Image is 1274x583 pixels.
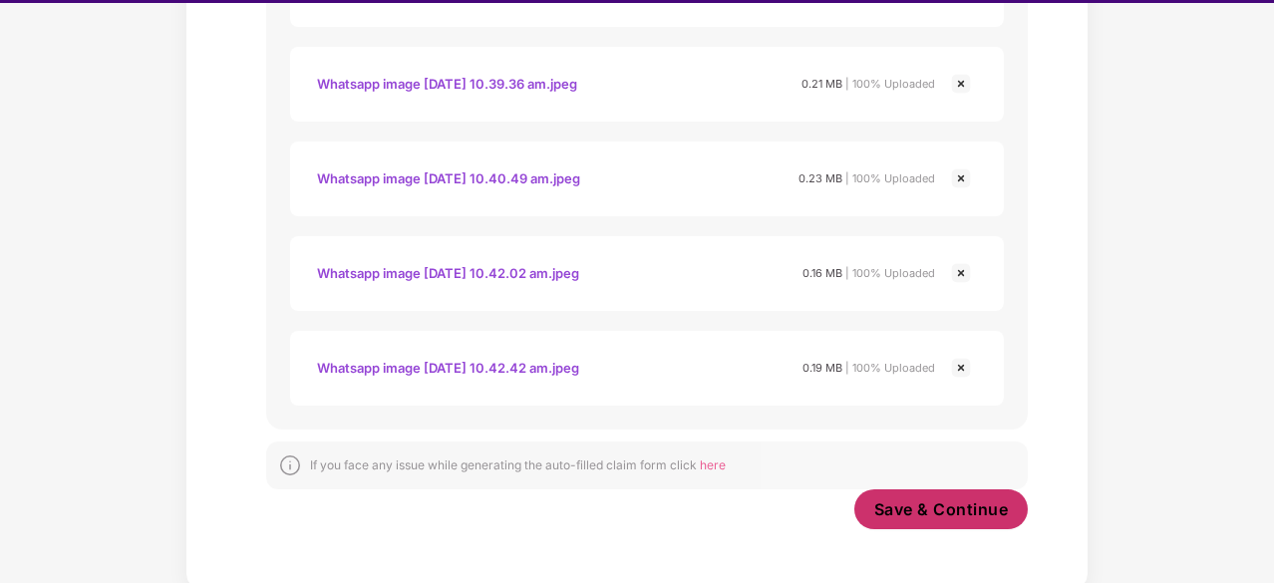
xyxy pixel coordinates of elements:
img: svg+xml;base64,PHN2ZyBpZD0iQ3Jvc3MtMjR4MjQiIHhtbG5zPSJodHRwOi8vd3d3LnczLm9yZy8yMDAwL3N2ZyIgd2lkdG... [949,72,973,96]
button: Save & Continue [854,489,1029,529]
span: 0.21 MB [801,77,842,91]
div: If you face any issue while generating the auto-filled claim form click [310,457,726,473]
div: Whatsapp image [DATE] 10.42.02 am.jpeg [317,256,579,290]
span: 0.16 MB [802,266,842,280]
span: | 100% Uploaded [845,171,935,185]
span: Save & Continue [874,498,1009,520]
span: | 100% Uploaded [845,77,935,91]
img: svg+xml;base64,PHN2ZyBpZD0iSW5mb18tXzMyeDMyIiBkYXRhLW5hbWU9IkluZm8gLSAzMngzMiIgeG1sbnM9Imh0dHA6Ly... [278,453,302,477]
div: Whatsapp image [DATE] 10.40.49 am.jpeg [317,161,580,195]
span: 0.23 MB [798,171,842,185]
span: 0.19 MB [802,361,842,375]
div: Whatsapp image [DATE] 10.39.36 am.jpeg [317,67,577,101]
img: svg+xml;base64,PHN2ZyBpZD0iQ3Jvc3MtMjR4MjQiIHhtbG5zPSJodHRwOi8vd3d3LnczLm9yZy8yMDAwL3N2ZyIgd2lkdG... [949,356,973,380]
span: here [700,457,726,472]
div: Whatsapp image [DATE] 10.42.42 am.jpeg [317,351,579,385]
img: svg+xml;base64,PHN2ZyBpZD0iQ3Jvc3MtMjR4MjQiIHhtbG5zPSJodHRwOi8vd3d3LnczLm9yZy8yMDAwL3N2ZyIgd2lkdG... [949,166,973,190]
img: svg+xml;base64,PHN2ZyBpZD0iQ3Jvc3MtMjR4MjQiIHhtbG5zPSJodHRwOi8vd3d3LnczLm9yZy8yMDAwL3N2ZyIgd2lkdG... [949,261,973,285]
span: | 100% Uploaded [845,266,935,280]
span: | 100% Uploaded [845,361,935,375]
